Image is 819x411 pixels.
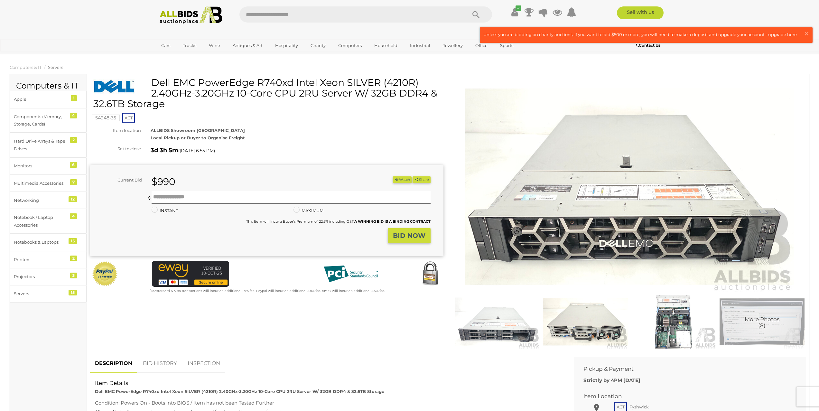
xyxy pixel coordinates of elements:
a: Monitors 6 [10,157,87,174]
strong: BID NOW [393,232,425,239]
img: Dell EMC PowerEdge R740xd Intel Xeon SILVER (4210R) 2.40GHz-3.20GHz 10-Core CPU 2RU Server W/ 32G... [465,80,794,293]
h2: Item Location [583,393,787,399]
small: This Item will incur a Buyer's Premium of 22.5% including GST. [246,219,431,224]
div: Notebook / Laptop Accessories [14,214,67,229]
label: INSTANT [152,207,178,214]
img: Official PayPal Seal [92,261,118,287]
h1: Dell EMC PowerEdge R740xd Intel Xeon SILVER (4210R) 2.40GHz-3.20GHz 10-Core CPU 2RU Server W/ 32G... [93,77,442,109]
div: Networking [14,197,67,204]
div: Printers [14,256,67,263]
a: Multimedia Accessories 7 [10,175,87,192]
div: 6 [70,162,77,168]
img: Dell EMC PowerEdge R740xd Intel Xeon SILVER (4210R) 2.40GHz-3.20GHz 10-Core CPU 2RU Server W/ 32G... [93,79,135,94]
a: INSPECTION [183,354,225,373]
small: Mastercard & Visa transactions will incur an additional 1.9% fee. Paypal will incur an additional... [150,289,385,293]
a: Trucks [179,40,200,51]
div: Servers [14,290,67,297]
div: Condition: Powers On - Boots into BIOS / Item has not been Tested Further [95,398,559,407]
strong: $990 [152,176,175,188]
img: PCI DSS compliant [319,261,383,287]
a: ✔ [510,6,520,18]
a: Cars [157,40,174,51]
span: [DATE] 6:55 PM [180,148,214,154]
div: 1 [71,95,77,101]
a: Notebook / Laptop Accessories 4 [10,209,87,234]
a: [GEOGRAPHIC_DATA] [157,51,211,61]
a: Sell with us [617,6,664,19]
div: Current Bid [90,176,147,184]
a: Wine [205,40,224,51]
a: Computers [334,40,366,51]
a: More Photos(8) [720,294,805,349]
button: Watch [393,176,412,183]
b: Contact Us [636,43,660,48]
a: Components (Memory, Storage, Cards) 4 [10,108,87,133]
img: Dell EMC PowerEdge R740xd Intel Xeon SILVER (4210R) 2.40GHz-3.20GHz 10-Core CPU 2RU Server W/ 32G... [455,294,540,349]
a: Networking 12 [10,192,87,209]
a: Hospitality [271,40,302,51]
strong: Dell EMC PowerEdge R740xd Intel Xeon SILVER (4210R) 2.40GHz-3.20GHz 10-Core CPU 2RU Server W/ 32G... [95,389,384,394]
div: 4 [70,113,77,118]
div: Monitors [14,162,67,170]
a: Industrial [406,40,434,51]
strong: 3d 3h 5m [151,147,178,154]
img: Secured by Rapid SSL [417,261,443,287]
button: Share [413,176,430,183]
h2: Computers & IT [16,81,80,90]
a: Jewellery [439,40,467,51]
a: Hard Drive Arrays & Tape Drives 2 [10,133,87,157]
a: DESCRIPTION [90,354,137,373]
a: Office [471,40,492,51]
img: Allbids.com.au [156,6,226,24]
a: Charity [306,40,330,51]
span: ( ) [178,148,215,153]
a: Notebooks & Laptops 15 [10,234,87,251]
div: Item location [85,127,146,134]
a: Household [370,40,402,51]
div: 2 [70,137,77,143]
a: Computers & IT [10,65,42,70]
span: ACT [122,113,135,123]
img: eWAY Payment Gateway [152,261,229,287]
div: Projectors [14,273,67,280]
label: MAXIMUM [293,207,323,214]
mark: 54948-35 [92,115,120,121]
div: Notebooks & Laptops [14,238,67,246]
li: Watch this item [393,176,412,183]
strong: Local Pickup or Buyer to Organise Freight [151,135,245,140]
a: 54948-35 [92,115,120,120]
h2: Pickup & Payment [583,366,787,372]
button: BID NOW [388,228,431,243]
b: Strictly by 4PM [DATE] [583,377,640,383]
i: ✔ [516,5,521,11]
div: 4 [70,213,77,219]
a: Contact Us [636,42,662,49]
div: Apple [14,96,67,103]
a: Projectors 3 [10,268,87,285]
div: Multimedia Accessories [14,180,67,187]
div: 7 [70,179,77,185]
a: Antiques & Art [228,40,267,51]
div: 12 [69,196,77,202]
div: Hard Drive Arrays & Tape Drives [14,137,67,153]
span: More Photos (8) [745,316,779,328]
div: Set to close [85,145,146,153]
div: 2 [70,256,77,261]
a: Servers [48,65,63,70]
div: Components (Memory, Storage, Cards) [14,113,67,128]
a: Printers 2 [10,251,87,268]
img: Dell EMC PowerEdge R740xd Intel Xeon SILVER (4210R) 2.40GHz-3.20GHz 10-Core CPU 2RU Server W/ 32G... [631,294,716,349]
img: Dell EMC PowerEdge R740xd Intel Xeon SILVER (4210R) 2.40GHz-3.20GHz 10-Core CPU 2RU Server W/ 32G... [720,294,805,349]
div: 15 [69,290,77,295]
span: Fyshwick [628,403,650,411]
button: Search [460,6,492,23]
span: × [804,27,809,40]
a: Sports [496,40,517,51]
img: Dell EMC PowerEdge R740xd Intel Xeon SILVER (4210R) 2.40GHz-3.20GHz 10-Core CPU 2RU Server W/ 32G... [543,294,628,349]
b: A WINNING BID IS A BINDING CONTRACT [354,219,431,224]
a: Servers 15 [10,285,87,302]
h2: Item Details [95,380,559,386]
div: 15 [69,238,77,244]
